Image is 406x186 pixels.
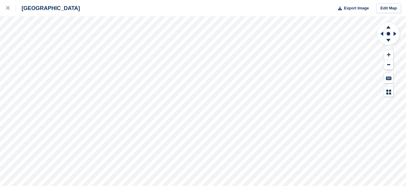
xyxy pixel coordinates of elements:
button: Keyboard Shortcuts [384,73,393,83]
div: [GEOGRAPHIC_DATA] [16,5,80,12]
button: Export Image [334,3,369,13]
span: Export Image [344,5,369,11]
button: Map Legend [384,87,393,97]
button: Zoom Out [384,60,393,70]
a: Edit Map [376,3,401,13]
button: Zoom In [384,50,393,60]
